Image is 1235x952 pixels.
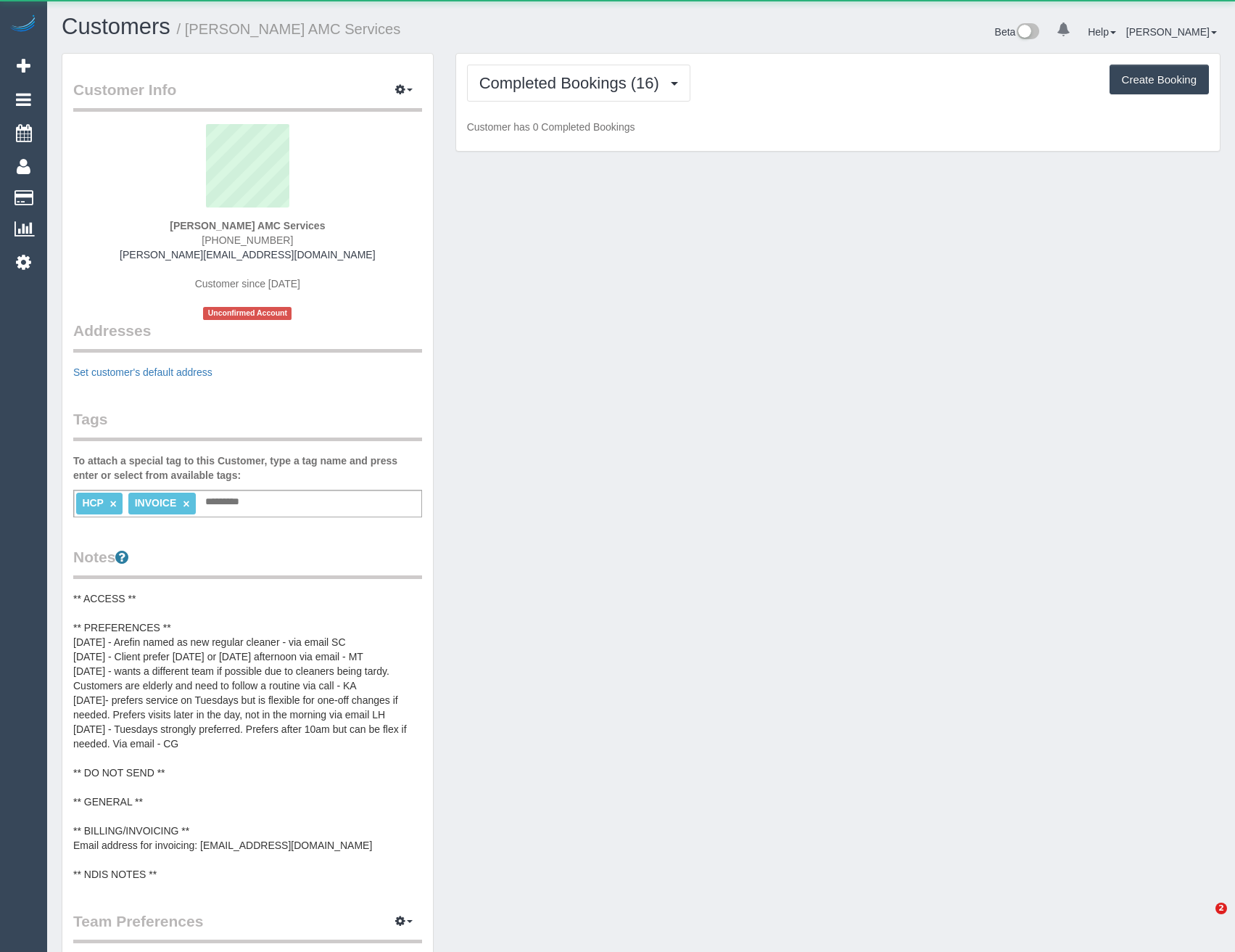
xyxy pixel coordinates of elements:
a: Customers [62,14,170,39]
span: INVOICE [135,497,177,509]
legend: Team Preferences [73,911,422,943]
legend: Notes [73,546,422,579]
small: / [PERSON_NAME] AMC Services [177,21,401,37]
legend: Customer Info [73,79,422,112]
button: Create Booking [1110,65,1209,95]
a: × [110,498,117,510]
a: [PERSON_NAME] [1126,26,1217,38]
img: New interface [1015,23,1039,42]
span: [PHONE_NUMBER] [202,234,293,246]
span: Unconfirmed Account [203,307,292,319]
a: Help [1088,26,1116,38]
label: To attach a special tag to this Customer, type a tag name and press enter or select from availabl... [73,454,422,483]
a: Beta [995,26,1040,38]
span: 2 [1215,903,1227,914]
button: Completed Bookings (16) [467,65,690,102]
iframe: Intercom live chat [1186,903,1220,937]
img: Automaid Logo [9,15,38,35]
span: Completed Bookings (16) [479,74,666,92]
p: Customer has 0 Completed Bookings [467,120,1209,134]
legend: Tags [73,409,422,441]
a: × [183,498,189,510]
span: Customer since [DATE] [195,278,300,290]
pre: ** ACCESS ** ** PREFERENCES ** [DATE] - Arefin named as new regular cleaner - via email SC [DATE]... [73,591,422,882]
span: HCP [82,497,103,509]
a: Set customer's default address [73,366,212,378]
a: [PERSON_NAME][EMAIL_ADDRESS][DOMAIN_NAME] [120,249,375,260]
strong: [PERSON_NAME] AMC Services [170,220,325,231]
